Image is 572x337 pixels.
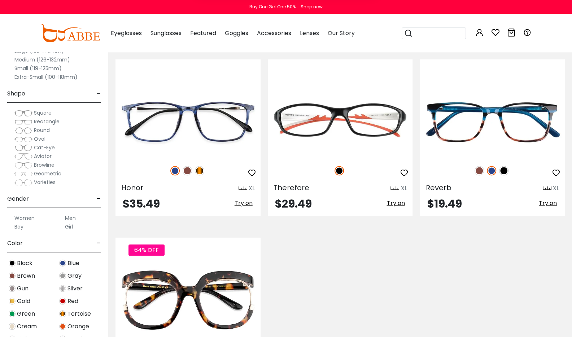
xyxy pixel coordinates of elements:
img: Rectangle.png [14,118,32,125]
img: Square.png [14,110,32,117]
button: Try on [537,199,559,208]
label: Small (119-125mm) [14,64,62,73]
span: Shape [7,85,25,102]
span: - [96,235,101,252]
span: Try on [387,199,405,207]
span: Square [34,109,52,116]
img: Geometric.png [14,170,32,178]
div: XL [553,184,559,193]
img: Black Therefore - TR ,Light Weight [268,85,413,158]
span: Green [17,310,35,318]
span: Oval [34,135,45,142]
img: Red [59,298,66,304]
img: Varieties.png [14,179,32,187]
img: notification icon [205,9,233,38]
span: - [96,85,101,102]
span: Try on [235,199,253,207]
button: Later [284,38,317,56]
img: Blue [487,166,496,175]
img: size ruler [390,186,399,191]
span: Tortoise [67,310,91,318]
img: Gold [9,298,16,304]
img: Blue Reverb - Acetate ,Universal Bridge Fit [420,85,565,158]
span: Rectangle [34,118,60,125]
img: Tortoise Johnson - Plastic ,Universal Bridge Fit [115,264,261,336]
span: Round [34,127,50,134]
span: Gender [7,190,29,208]
img: Gray [59,272,66,279]
img: Blue Honor - TR ,Light Weight [115,85,261,158]
img: Gun [9,285,16,292]
img: Brown [475,166,484,175]
span: Color [7,235,23,252]
div: Subscribe to our notifications for the latest news and updates. You can disable anytime. [233,9,368,25]
img: Orange [59,323,66,330]
span: Silver [67,284,83,293]
span: Red [67,297,78,306]
label: Women [14,214,35,222]
label: Girl [65,222,73,231]
img: Cat-Eye.png [14,144,32,152]
img: Browline.png [14,162,32,169]
span: $29.49 [275,196,312,212]
span: Brown [17,272,35,280]
img: Green [9,310,16,317]
span: Gold [17,297,30,306]
span: Cream [17,322,37,331]
img: Black [335,166,344,175]
label: Extra-Small (100-118mm) [14,73,78,81]
span: $35.49 [123,196,160,212]
span: Browline [34,161,54,168]
img: Black [9,260,16,266]
label: Boy [14,222,23,231]
img: Aviator.png [14,153,32,160]
span: Honor [121,183,143,193]
div: XL [249,184,255,193]
img: Blue [59,260,66,266]
img: Black [499,166,508,175]
img: Brown [9,272,16,279]
span: Black [17,259,32,268]
img: Cream [9,323,16,330]
div: XL [401,184,407,193]
img: size ruler [239,186,247,191]
span: Gray [67,272,82,280]
span: Cat-Eye [34,144,55,151]
span: Reverb [425,183,451,193]
button: Try on [384,199,407,208]
span: 64% OFF [128,244,165,256]
span: - [96,190,101,208]
img: Silver [59,285,66,292]
img: size ruler [543,186,551,191]
span: Gun [17,284,29,293]
span: Blue [67,259,79,268]
button: Try on [232,199,255,208]
span: Aviator [34,153,52,160]
img: Tortoise [195,166,204,175]
label: Men [65,214,76,222]
img: Brown [183,166,192,175]
span: Try on [539,199,557,207]
span: Geometric [34,170,61,177]
img: Oval.png [14,136,32,143]
span: Therefore [274,183,309,193]
img: Blue [170,166,180,175]
img: Round.png [14,127,32,134]
img: Tortoise [59,310,66,317]
span: Varieties [34,179,56,186]
button: Subscribe [321,38,367,56]
span: Orange [67,322,89,331]
span: $19.49 [427,196,462,212]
